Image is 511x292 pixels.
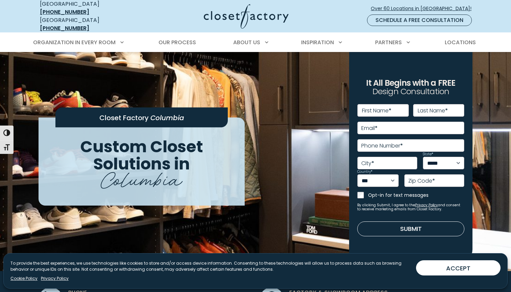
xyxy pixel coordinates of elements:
label: State [423,153,433,156]
span: It All Begins with a FREE [366,77,455,88]
span: Closet Factory [99,113,149,123]
a: Schedule a Free Consultation [367,15,472,26]
label: City [361,161,374,166]
span: Custom Closet Solutions in [80,135,203,175]
img: Closet Factory Logo [204,4,289,29]
span: About Us [233,38,260,46]
nav: Primary Menu [28,33,483,52]
span: Design Consultation [372,86,449,97]
button: ACCEPT [416,260,501,275]
a: Over 60 Locations in [GEOGRAPHIC_DATA]! [370,3,477,15]
span: Partners [375,38,402,46]
small: By clicking Submit, I agree to the and consent to receive marketing emails from Closet Factory. [357,203,464,211]
span: Columbia [101,162,183,193]
a: [PHONE_NUMBER] [40,24,89,32]
label: Country [357,170,372,174]
label: Zip Code [408,178,435,184]
label: Last Name [418,108,448,113]
div: [GEOGRAPHIC_DATA] [40,16,138,32]
p: To provide the best experiences, we use technologies like cookies to store and/or access device i... [10,260,411,272]
span: Our Process [159,38,196,46]
label: Email [361,126,378,131]
a: [PHONE_NUMBER] [40,8,89,16]
a: Privacy Policy [415,203,438,208]
span: Columbia [150,113,184,123]
a: Cookie Policy [10,275,38,282]
label: Phone Number [361,143,403,149]
span: Organization in Every Room [33,38,116,46]
span: Locations [445,38,476,46]
label: First Name [362,108,391,113]
label: Opt-in for text messages [368,192,464,198]
button: Submit [357,221,464,236]
a: Privacy Policy [41,275,69,282]
span: Inspiration [301,38,334,46]
span: Over 60 Locations in [GEOGRAPHIC_DATA]! [371,5,477,12]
